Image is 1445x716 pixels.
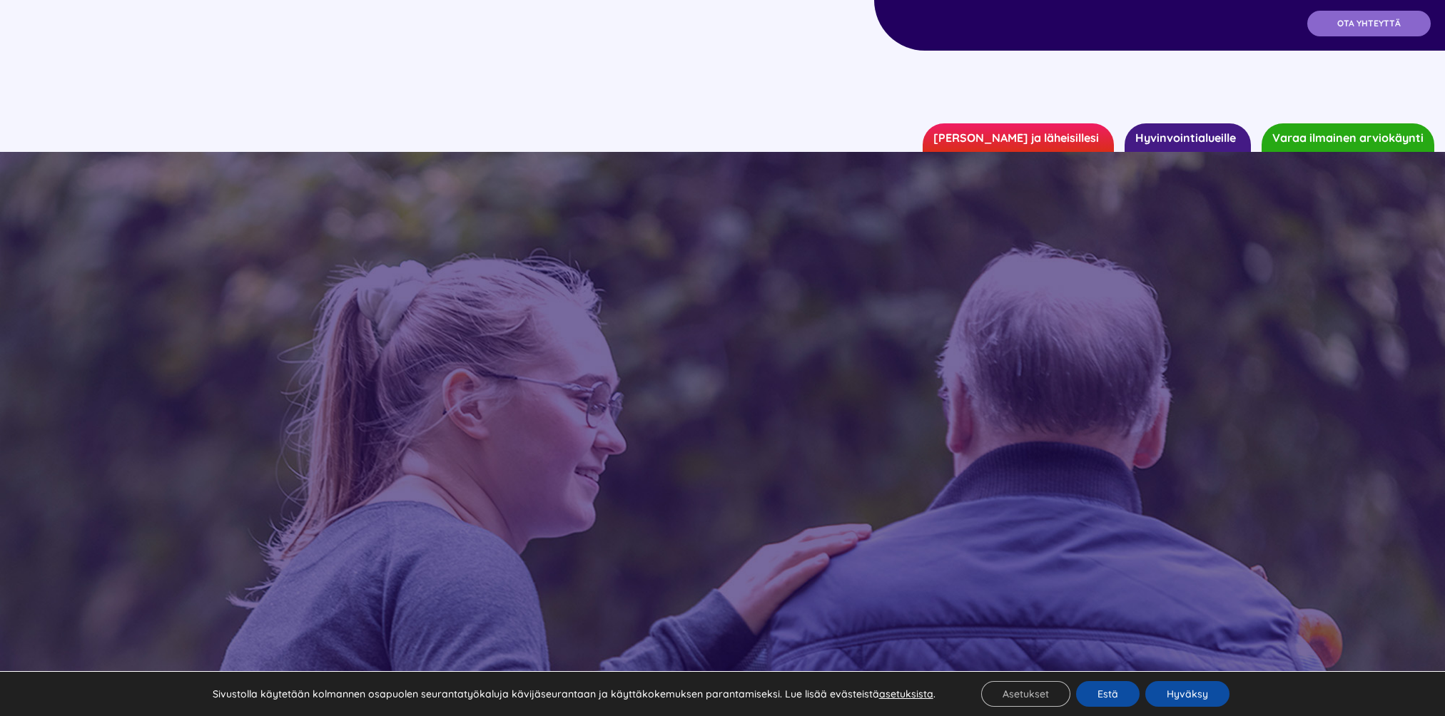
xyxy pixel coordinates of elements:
button: Asetukset [981,681,1070,707]
a: Varaa ilmainen arviokäynti [1262,123,1434,152]
a: Hyvinvointialueille [1125,123,1251,152]
button: Hyväksy [1145,681,1229,707]
p: Sivustolla käytetään kolmannen osapuolen seurantatyökaluja kävijäseurantaan ja käyttäkokemuksen p... [213,687,936,700]
a: OTA YHTEYTTÄ [1307,11,1431,36]
button: asetuksista [879,687,933,700]
span: OTA YHTEYTTÄ [1337,19,1401,29]
button: Estä [1076,681,1140,707]
a: [PERSON_NAME] ja läheisillesi [923,123,1114,152]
